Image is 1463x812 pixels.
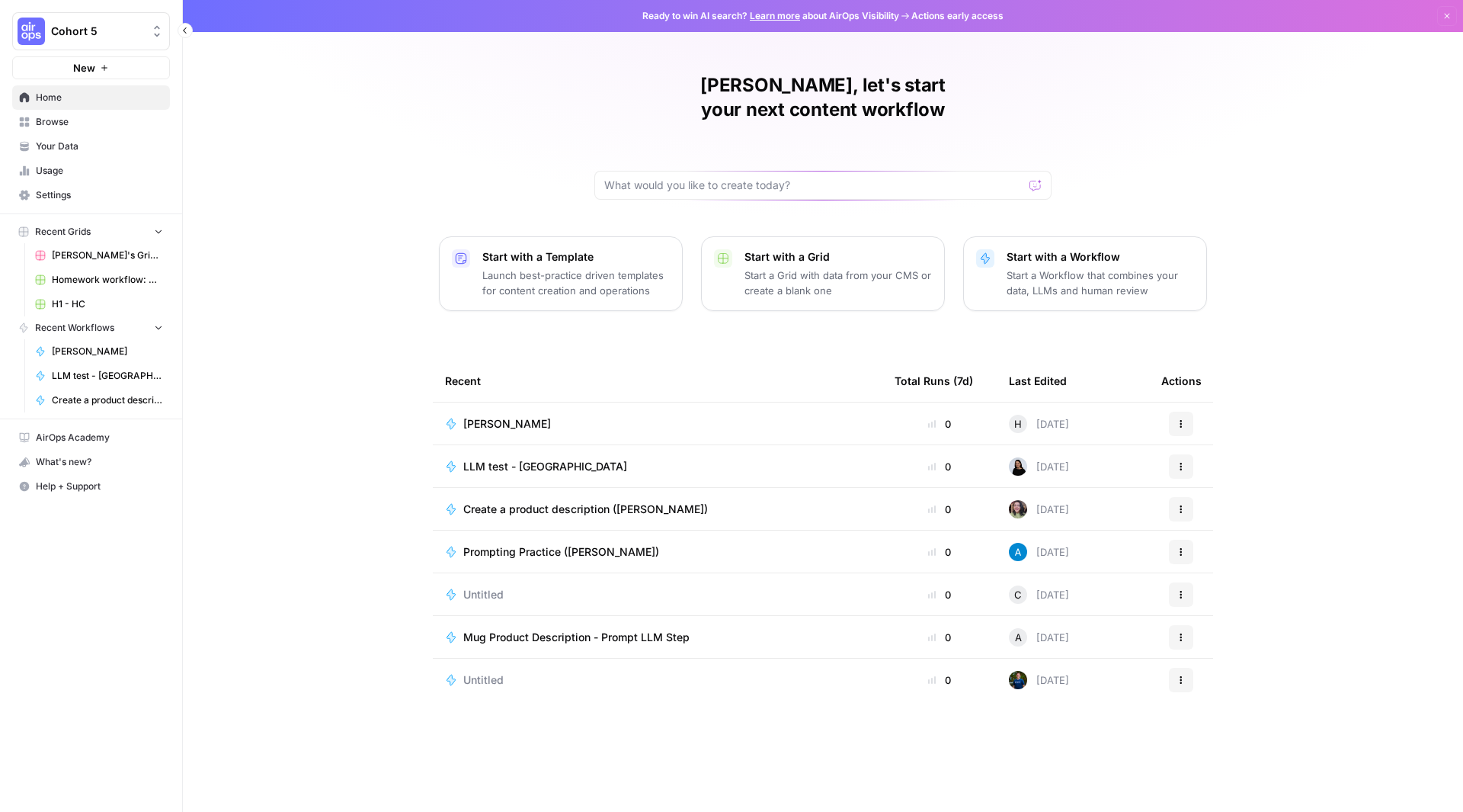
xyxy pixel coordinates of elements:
span: Untitled [463,672,504,688]
p: Start with a Grid [744,249,932,265]
div: 0 [895,630,984,645]
span: [PERSON_NAME] [463,416,551,432]
img: e6jku8bei7w65twbz9tngar3gsjq [1009,500,1027,518]
span: Create a product description ([PERSON_NAME]) [463,502,708,517]
button: Start with a WorkflowStart a Workflow that combines your data, LLMs and human review [963,236,1207,311]
a: [PERSON_NAME] [28,339,170,364]
span: H [1014,416,1022,432]
span: Your Data [36,140,163,153]
span: Actions early access [911,9,1004,23]
a: [PERSON_NAME] [445,416,870,432]
p: Start a Workflow that combines your data, LLMs and human review [1007,268,1194,298]
span: [PERSON_NAME] [52,345,163,358]
span: Create a product description ([PERSON_NAME]) [52,393,163,407]
div: Total Runs (7d) [895,360,973,402]
span: Usage [36,164,163,178]
p: Start with a Workflow [1007,249,1194,265]
a: Learn more [750,10,800,21]
a: Settings [12,183,170,207]
div: 0 [895,544,984,560]
span: A [1015,630,1022,645]
input: What would you like to create today? [604,178,1023,193]
a: LLM test - [GEOGRAPHIC_DATA] [28,364,170,388]
a: H1 - HC [28,292,170,316]
span: Untitled [463,587,504,602]
span: New [73,60,95,75]
a: Homework workflow: Meta Description ([GEOGRAPHIC_DATA]) Grid [28,268,170,292]
div: 0 [895,459,984,474]
span: C [1014,587,1022,602]
img: 68soq3pkptmntqpesssmmm5ejrlv [1009,671,1027,689]
div: Last Edited [1009,360,1067,402]
div: Actions [1161,360,1202,402]
div: What's new? [13,451,169,473]
a: LLM test - [GEOGRAPHIC_DATA] [445,459,870,474]
button: Recent Grids [12,220,170,243]
div: 0 [895,672,984,688]
div: [DATE] [1009,543,1069,561]
div: [DATE] [1009,628,1069,647]
div: [DATE] [1009,671,1069,689]
button: What's new? [12,450,170,474]
span: Homework workflow: Meta Description ([GEOGRAPHIC_DATA]) Grid [52,273,163,287]
h1: [PERSON_NAME], let's start your next content workflow [594,73,1052,122]
a: AirOps Academy [12,425,170,450]
img: o3cqybgnmipr355j8nz4zpq1mc6x [1009,543,1027,561]
p: Launch best-practice driven templates for content creation and operations [482,268,670,298]
div: [DATE] [1009,586,1069,604]
a: Untitled [445,672,870,688]
a: Mug Product Description - Prompt LLM Step [445,630,870,645]
span: [PERSON_NAME]'s Grid: Meta Description [52,249,163,262]
a: Create a product description ([PERSON_NAME]) [445,502,870,517]
span: Recent Workflows [35,321,114,335]
a: Untitled [445,587,870,602]
a: Prompting Practice ([PERSON_NAME]) [445,544,870,560]
button: Start with a GridStart a Grid with data from your CMS or create a blank one [701,236,945,311]
a: Create a product description ([PERSON_NAME]) [28,388,170,412]
div: 0 [895,587,984,602]
span: H1 - HC [52,297,163,311]
a: Browse [12,110,170,134]
button: Workspace: Cohort 5 [12,12,170,50]
span: Prompting Practice ([PERSON_NAME]) [463,544,659,560]
span: Mug Product Description - Prompt LLM Step [463,630,690,645]
a: Your Data [12,134,170,159]
img: Cohort 5 Logo [18,18,45,45]
div: [DATE] [1009,457,1069,476]
a: [PERSON_NAME]'s Grid: Meta Description [28,243,170,268]
span: Home [36,91,163,104]
span: AirOps Academy [36,431,163,445]
div: 0 [895,416,984,432]
p: Start with a Template [482,249,670,265]
div: 0 [895,502,984,517]
span: Cohort 5 [51,24,143,39]
a: Home [12,85,170,110]
span: Settings [36,188,163,202]
button: New [12,56,170,79]
button: Start with a TemplateLaunch best-practice driven templates for content creation and operations [439,236,683,311]
span: Ready to win AI search? about AirOps Visibility [642,9,899,23]
span: Recent Grids [35,225,91,239]
span: Browse [36,115,163,129]
button: Recent Workflows [12,316,170,339]
span: Help + Support [36,480,163,493]
div: [DATE] [1009,500,1069,518]
div: Recent [445,360,870,402]
p: Start a Grid with data from your CMS or create a blank one [744,268,932,298]
a: Usage [12,159,170,183]
img: vio31xwqbzqwqde1387k1bp3keqw [1009,457,1027,476]
button: Help + Support [12,474,170,499]
span: LLM test - [GEOGRAPHIC_DATA] [52,369,163,383]
span: LLM test - [GEOGRAPHIC_DATA] [463,459,627,474]
div: [DATE] [1009,415,1069,433]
